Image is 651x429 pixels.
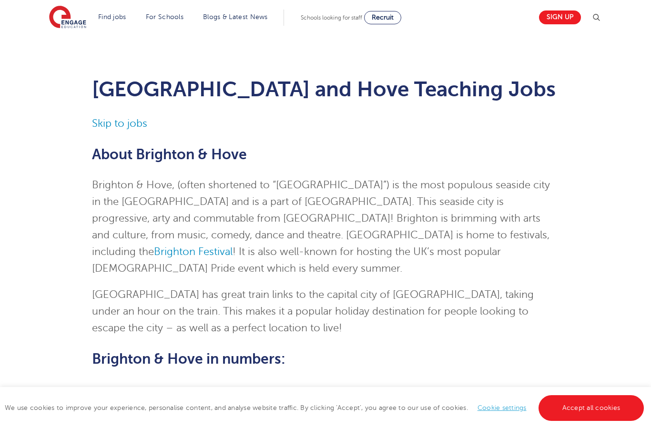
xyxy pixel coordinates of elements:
a: Sign up [539,10,581,24]
p: Brighton & Hove, (often shortened to “[GEOGRAPHIC_DATA]”) is the most populous seaside city in th... [92,177,559,277]
a: Skip to jobs [92,118,147,129]
a: Recruit [364,11,401,24]
img: Engage Education [49,6,86,30]
h2: Brighton & Hove in numbers: [92,351,559,367]
a: Accept all cookies [539,395,644,421]
a: Cookie settings [478,404,527,411]
h1: [GEOGRAPHIC_DATA] and Hove Teaching Jobs [92,77,559,101]
span: Schools looking for staff [301,14,362,21]
span: Recruit [372,14,394,21]
p: [GEOGRAPHIC_DATA] has great train links to the capital city of [GEOGRAPHIC_DATA], taking under an... [92,286,559,337]
span: We use cookies to improve your experience, personalise content, and analyse website traffic. By c... [5,404,646,411]
h2: About Brighton & Hove [92,146,559,163]
a: Blogs & Latest News [203,13,268,20]
a: Find jobs [98,13,126,20]
a: For Schools [146,13,183,20]
a: Brighton Festival [154,246,233,257]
